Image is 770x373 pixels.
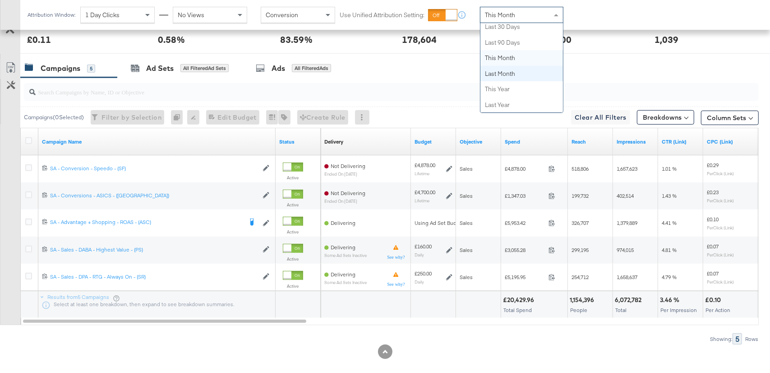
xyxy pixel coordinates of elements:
[617,219,637,226] span: 1,379,889
[480,50,563,66] div: This Month
[572,165,589,172] span: 518,806
[660,296,682,304] div: 3.46 %
[415,171,429,176] sub: Lifetime
[572,219,589,226] span: 326,707
[279,138,317,145] a: Shows the current state of your Ad Campaign.
[324,199,365,204] sub: ended on [DATE]
[50,219,242,228] a: SA - Advantage + Shopping - ROAS - (ASC)
[710,336,733,342] div: Showing:
[415,279,424,284] sub: Daily
[324,253,367,258] sub: Some Ad Sets Inactive
[283,229,303,235] label: Active
[707,225,734,230] sub: Per Click (Link)
[415,189,435,196] div: £4,700.00
[24,113,84,121] div: Campaigns ( 0 Selected)
[36,79,692,97] input: Search Campaigns by Name, ID or Objective
[707,162,719,168] span: £0.29
[50,273,258,280] div: SA - Sales - DPA - RTG - Always On - (SR)
[331,163,365,169] span: Not Delivering
[178,11,204,19] span: No Views
[485,11,515,19] span: This Month
[660,307,697,313] span: Per Impression
[662,247,677,253] span: 4.81 %
[171,110,187,125] div: 0
[340,11,424,19] label: Use Unified Attribution Setting:
[571,110,630,125] button: Clear All Filters
[617,192,634,199] span: 402,514
[662,138,700,145] a: The number of clicks received on a link in your ad divided by the number of impressions.
[480,35,563,51] div: Last 90 Days
[503,296,537,304] div: £20,429.96
[617,274,637,280] span: 1,658,637
[480,66,563,82] div: Last Month
[415,219,465,227] div: Using Ad Set Budget
[745,336,759,342] div: Rows
[50,219,242,226] div: SA - Advantage + Shopping - ROAS - (ASC)
[180,64,229,72] div: All Filtered Ad Sets
[705,307,730,313] span: Per Action
[707,243,719,250] span: £0.07
[87,65,95,73] div: 5
[570,296,597,304] div: 1,154,396
[415,270,432,277] div: £250.00
[42,138,272,145] a: Your campaign name.
[324,138,343,145] div: Delivery
[707,198,734,203] sub: Per Click (Link)
[617,138,655,145] a: The number of times your ad was served. On mobile apps an ad is counted as served the first time ...
[146,63,174,74] div: Ad Sets
[331,244,355,251] span: Delivering
[503,307,532,313] span: Total Spend
[662,165,677,172] span: 1.01 %
[505,165,545,172] span: £4,878.00
[617,247,634,253] span: 974,015
[324,172,365,177] sub: ended on [DATE]
[415,198,429,203] sub: Lifetime
[707,171,734,176] sub: Per Click (Link)
[85,11,120,19] span: 1 Day Clicks
[505,192,545,199] span: £1,347.03
[460,219,473,226] span: Sales
[50,273,258,281] a: SA - Sales - DPA - RTG - Always On - (SR)
[460,192,473,199] span: Sales
[707,252,734,257] sub: Per Click (Link)
[50,165,258,173] a: SA - Conversion - Speedo - (SF)
[158,33,185,46] div: 0.58%
[662,192,677,199] span: 1.43 %
[41,63,80,74] div: Campaigns
[617,165,637,172] span: 1,657,623
[655,33,679,46] div: 1,039
[637,110,694,125] button: Breakdowns
[505,274,545,280] span: £5,195.95
[505,219,545,226] span: £5,953.42
[331,190,365,196] span: Not Delivering
[662,274,677,280] span: 4.79 %
[505,138,564,145] a: The total amount spent to date.
[705,296,724,304] div: £0.10
[283,202,303,208] label: Active
[50,192,258,200] a: SA - Conversions - ASICS - ([GEOGRAPHIC_DATA])
[707,279,734,284] sub: Per Click (Link)
[50,246,258,254] a: SA - Sales - DABA - Highest Value - (PS)
[272,63,285,74] div: Ads
[27,33,51,46] div: £0.11
[402,33,437,46] div: 178,604
[280,33,313,46] div: 83.59%
[570,307,587,313] span: People
[415,162,435,169] div: £4,878.00
[615,296,644,304] div: 6,072,782
[415,243,432,250] div: £160.00
[324,138,343,145] a: Reflects the ability of your Ad Campaign to achieve delivery based on ad states, schedule and bud...
[266,11,298,19] span: Conversion
[27,12,76,18] div: Attribution Window:
[415,252,424,257] sub: Daily
[283,256,303,262] label: Active
[572,247,589,253] span: 299,195
[460,274,473,280] span: Sales
[460,165,473,172] span: Sales
[615,307,627,313] span: Total
[707,189,719,196] span: £0.23
[662,219,677,226] span: 4.41 %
